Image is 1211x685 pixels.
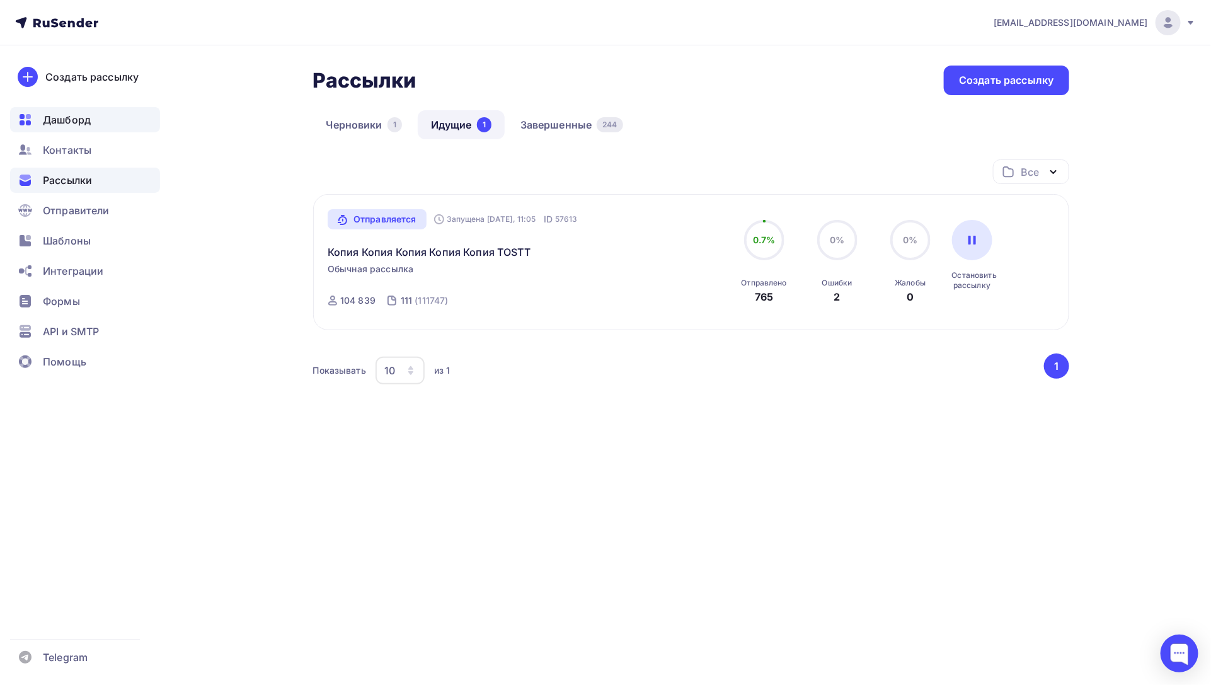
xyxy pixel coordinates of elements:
span: Контакты [43,142,91,158]
a: Черновики1 [313,110,415,139]
span: Отправители [43,203,110,218]
a: Рассылки [10,168,160,193]
a: Отправители [10,198,160,223]
span: 0.7% [753,234,776,245]
span: ID [544,213,553,226]
ul: Pagination [1042,354,1069,379]
span: Рассылки [43,173,92,188]
span: 0% [830,234,844,245]
a: 111 (111747) [399,291,450,311]
span: Дашборд [43,112,91,127]
div: 244 [597,117,623,132]
span: 0% [903,234,917,245]
span: Обычная рассылка [328,263,413,275]
span: Помощь [43,354,86,369]
span: [EMAIL_ADDRESS][DOMAIN_NAME] [994,16,1148,29]
a: Завершенные244 [507,110,636,139]
div: (111747) [415,294,448,307]
button: Все [993,159,1069,184]
a: [EMAIL_ADDRESS][DOMAIN_NAME] [994,10,1196,35]
div: 111 [401,294,412,307]
div: Создать рассылку [959,73,1053,88]
span: Интеграции [43,263,103,279]
div: Создать рассылку [45,69,139,84]
button: Go to page 1 [1044,354,1069,379]
div: Все [1021,164,1038,180]
div: Запущена [DATE], 11:05 [434,214,536,224]
div: 1 [477,117,491,132]
div: 0 [907,289,914,304]
span: Telegram [43,650,88,665]
div: 1 [387,117,402,132]
a: Контакты [10,137,160,163]
div: Отправлено [742,278,787,288]
div: Ошибки [822,278,852,288]
div: 2 [834,289,841,304]
div: Остановить рассылку [952,270,992,291]
div: из 1 [434,364,451,377]
div: 765 [755,289,773,304]
div: Показывать [313,364,366,377]
a: Идущие1 [418,110,505,139]
a: Копия Копия Копия Копия Копия TOSTT [328,245,531,260]
a: Отправляется [328,209,427,229]
span: 57613 [555,213,578,226]
span: API и SMTP [43,324,99,339]
span: Шаблоны [43,233,91,248]
span: Формы [43,294,80,309]
div: 104 839 [340,294,376,307]
div: 10 [384,363,395,378]
button: 10 [375,356,425,385]
a: Дашборд [10,107,160,132]
div: Жалобы [895,278,926,288]
a: Шаблоны [10,228,160,253]
h2: Рассылки [313,68,416,93]
a: Формы [10,289,160,314]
